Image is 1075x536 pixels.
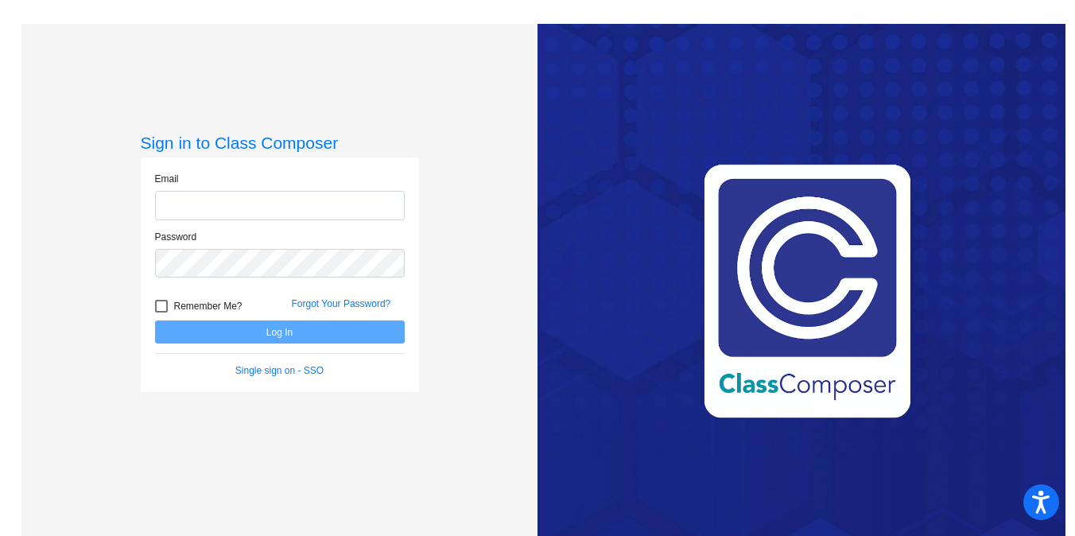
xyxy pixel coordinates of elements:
[141,133,419,153] h3: Sign in to Class Composer
[235,365,324,376] a: Single sign on - SSO
[174,297,243,316] span: Remember Me?
[155,172,179,186] label: Email
[292,298,391,309] a: Forgot Your Password?
[155,230,197,244] label: Password
[155,320,405,344] button: Log In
